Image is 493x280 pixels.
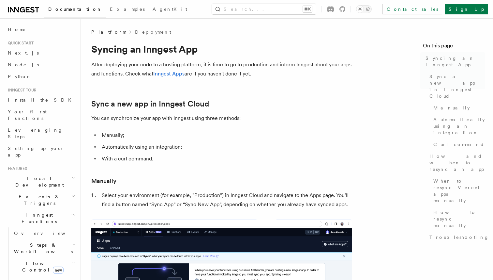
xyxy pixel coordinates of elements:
[429,153,485,173] span: How and when to resync an app
[431,102,485,114] a: Manually
[5,173,77,191] button: Local Development
[5,71,77,82] a: Python
[212,4,316,14] button: Search...⌘K
[91,43,352,55] h1: Syncing an Inngest App
[100,191,352,209] li: Select your environment (for example, "Production") in Inngest Cloud and navigate to the Apps pag...
[91,60,352,78] p: After deploying your code to a hosting platform, it is time to go to production and inform Innges...
[382,4,442,14] a: Contact sales
[8,26,26,33] span: Home
[429,73,485,99] span: Sync a new app in Inngest Cloud
[356,5,372,13] button: Toggle dark mode
[11,239,77,257] button: Steps & Workflows
[429,234,489,240] span: Troubleshooting
[44,2,106,18] a: Documentation
[433,105,470,111] span: Manually
[91,176,116,186] a: Manually
[8,146,64,157] span: Setting up your app
[423,52,485,71] a: Syncing an Inngest App
[153,7,187,12] span: AgentKit
[5,59,77,71] a: Node.js
[8,50,39,56] span: Next.js
[91,114,352,123] p: You can synchronize your app with Inngest using three methods:
[427,71,485,102] a: Sync a new app in Inngest Cloud
[100,154,352,163] li: With a curl command.
[5,175,71,188] span: Local Development
[11,257,77,276] button: Flow Controlnew
[8,127,63,139] span: Leveraging Steps
[5,209,77,227] button: Inngest Functions
[433,209,485,229] span: How to resync manually
[427,150,485,175] a: How and when to resync an app
[8,97,75,103] span: Install the SDK
[5,106,77,124] a: Your first Functions
[5,124,77,142] a: Leveraging Steps
[110,7,145,12] span: Examples
[11,227,77,239] a: Overview
[135,29,171,35] a: Deployment
[5,191,77,209] button: Events & Triggers
[5,47,77,59] a: Next.js
[303,6,312,12] kbd: ⌘K
[91,29,126,35] span: Platform
[149,2,191,18] a: AgentKit
[5,166,27,171] span: Features
[423,42,485,52] h4: On this page
[431,114,485,139] a: Automatically using an integration
[8,109,47,121] span: Your first Functions
[431,175,485,206] a: When to resync Vercel apps manually
[106,2,149,18] a: Examples
[100,142,352,152] li: Automatically using an integration;
[433,178,485,204] span: When to resync Vercel apps manually
[53,267,64,274] span: new
[8,62,39,67] span: Node.js
[11,242,73,255] span: Steps & Workflows
[48,7,102,12] span: Documentation
[11,260,72,273] span: Flow Control
[100,131,352,140] li: Manually;
[427,231,485,243] a: Troubleshooting
[445,4,488,14] a: Sign Up
[5,193,71,206] span: Events & Triggers
[431,139,485,150] a: Curl command
[91,99,209,108] a: Sync a new app in Inngest Cloud
[433,116,485,136] span: Automatically using an integration
[5,212,70,225] span: Inngest Functions
[5,41,34,46] span: Quick start
[431,206,485,231] a: How to resync manually
[5,24,77,35] a: Home
[426,55,485,68] span: Syncing an Inngest App
[5,142,77,161] a: Setting up your app
[433,141,485,148] span: Curl command
[5,94,77,106] a: Install the SDK
[8,74,32,79] span: Python
[153,71,185,77] a: Inngest Apps
[14,231,81,236] span: Overview
[5,88,37,93] span: Inngest tour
